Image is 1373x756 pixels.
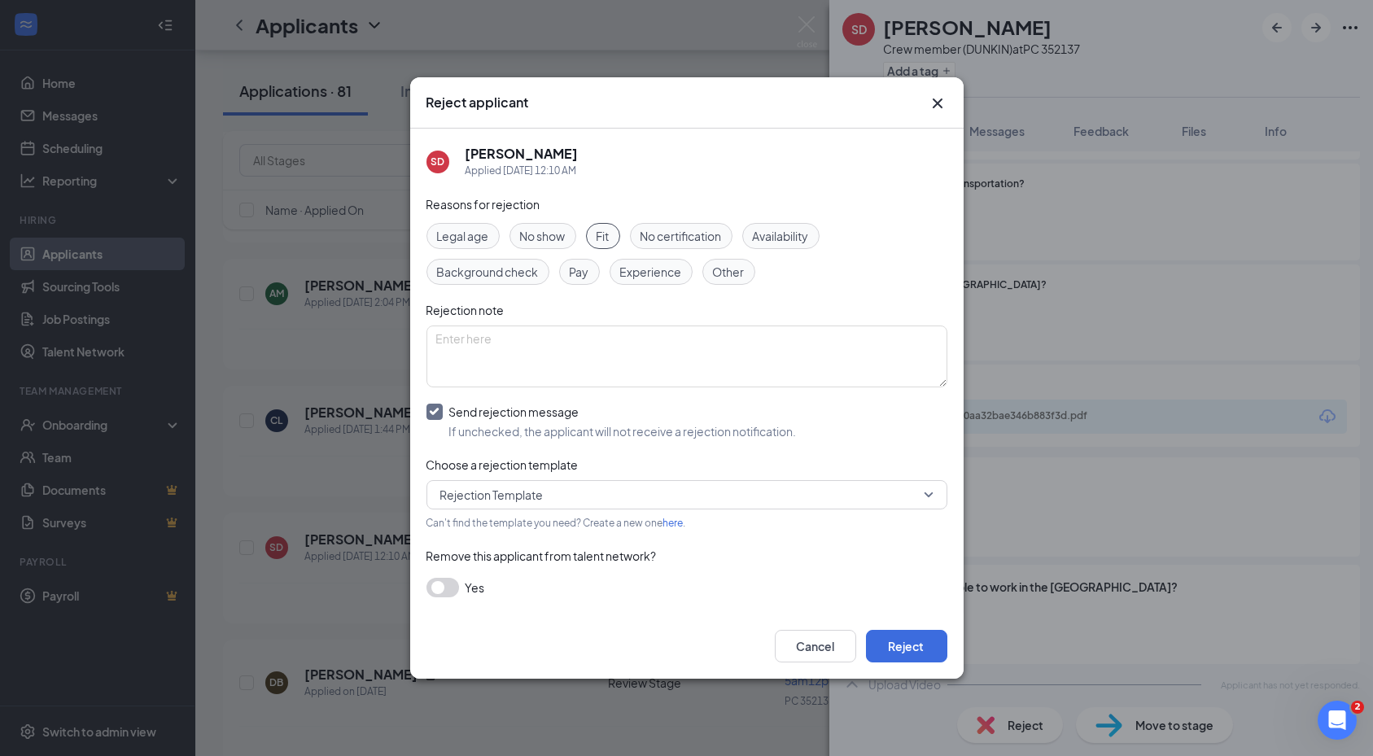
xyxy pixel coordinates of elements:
[520,227,566,245] span: No show
[1318,701,1357,740] iframe: Intercom live chat
[597,227,610,245] span: Fit
[466,145,579,163] h5: [PERSON_NAME]
[641,227,722,245] span: No certification
[713,263,745,281] span: Other
[426,94,529,111] h3: Reject applicant
[866,630,947,662] button: Reject
[426,303,505,317] span: Rejection note
[620,263,682,281] span: Experience
[775,630,856,662] button: Cancel
[426,457,579,472] span: Choose a rejection template
[437,227,489,245] span: Legal age
[426,517,686,529] span: Can't find the template you need? Create a new one .
[437,263,539,281] span: Background check
[928,94,947,113] button: Close
[928,94,947,113] svg: Cross
[570,263,589,281] span: Pay
[431,155,444,168] div: SD
[663,517,684,529] a: here
[426,548,657,563] span: Remove this applicant from talent network?
[440,483,544,507] span: Rejection Template
[753,227,809,245] span: Availability
[1351,701,1364,714] span: 2
[466,578,485,597] span: Yes
[466,163,579,179] div: Applied [DATE] 12:10 AM
[426,197,540,212] span: Reasons for rejection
